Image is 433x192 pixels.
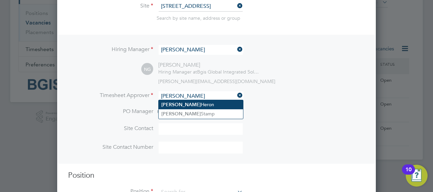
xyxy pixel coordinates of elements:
[157,108,165,115] span: n/a
[161,102,201,108] b: [PERSON_NAME]
[159,109,243,118] li: Stamp
[68,46,153,53] label: Hiring Manager
[158,62,260,69] div: [PERSON_NAME]
[68,92,153,99] label: Timesheet Approver
[159,45,243,55] input: Search for...
[68,144,153,151] label: Site Contact Number
[161,111,201,117] b: [PERSON_NAME]
[159,100,243,109] li: Heron
[68,108,153,115] label: PO Manager
[406,165,428,187] button: Open Resource Center, 10 new notifications
[157,15,240,21] span: Search by site name, address or group
[158,69,260,75] div: Bgis Global Integrated Solutions Limited
[141,63,153,75] span: NG
[158,69,197,75] span: Hiring Manager at
[158,78,275,84] span: [PERSON_NAME][EMAIL_ADDRESS][DOMAIN_NAME]
[159,1,243,12] input: Search for...
[68,125,153,132] label: Site Contact
[159,91,243,101] input: Search for...
[68,171,365,180] h3: Position
[405,170,412,178] div: 10
[68,2,153,10] label: Site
